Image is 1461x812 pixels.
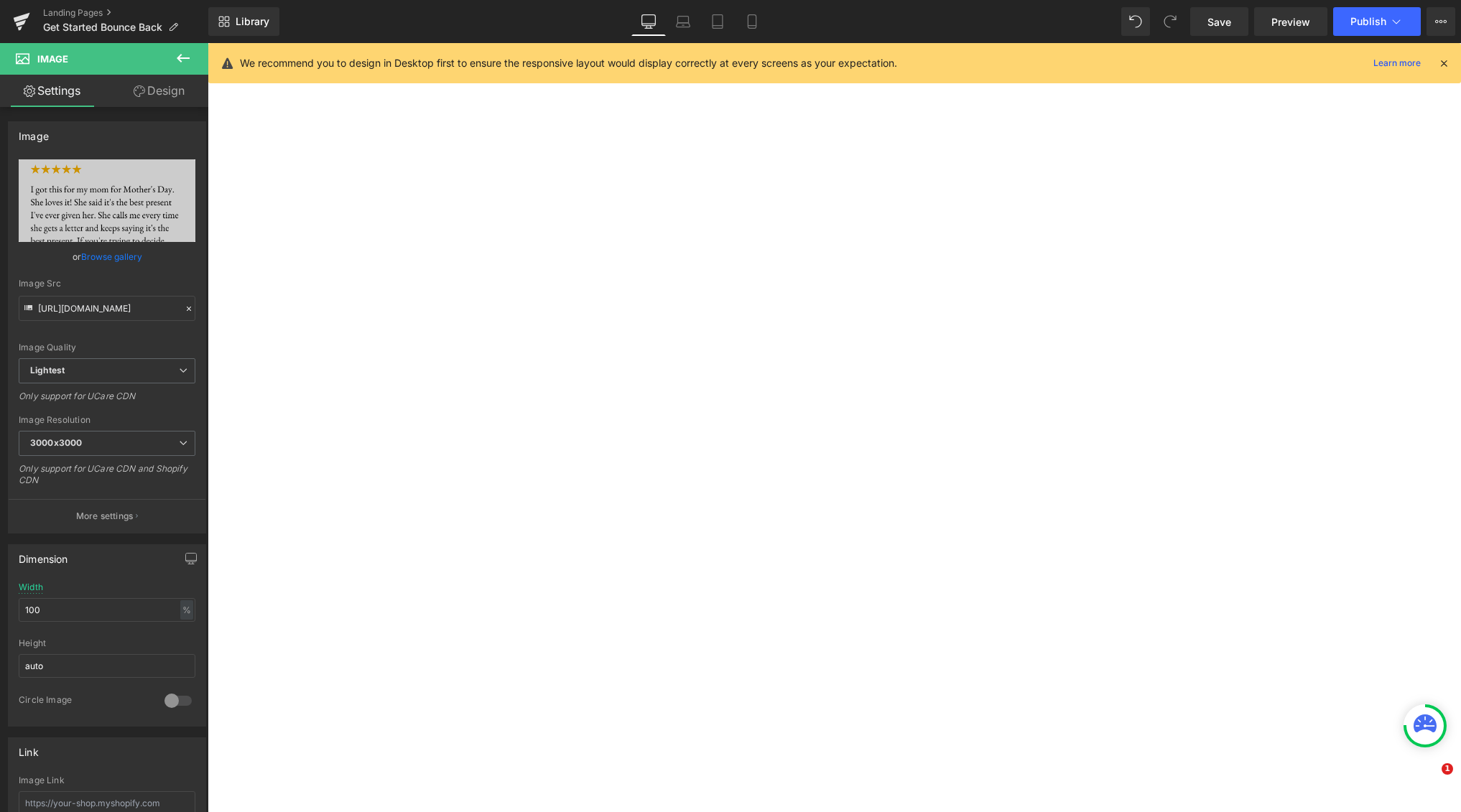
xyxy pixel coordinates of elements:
a: Learn more [1368,55,1427,72]
div: Image Quality [19,342,195,353]
b: Lightest [30,365,65,375]
input: auto [19,654,195,678]
a: Landing Pages [43,7,208,19]
a: Browse gallery [81,244,142,269]
span: Image [37,53,68,65]
div: Circle Image [19,694,150,709]
span: Library [236,15,269,28]
p: We recommend you to design in Desktop first to ensure the responsive layout would display correct... [240,55,897,71]
a: Mobile [735,7,769,36]
button: Undo [1121,7,1150,36]
div: Image [19,122,49,142]
a: Preview [1254,7,1327,36]
div: Image Resolution [19,415,195,425]
div: Dimension [19,545,68,565]
a: Desktop [631,7,666,36]
iframe: Intercom live chat [1412,763,1447,798]
b: 3000x3000 [30,437,82,448]
iframe: To enrich screen reader interactions, please activate Accessibility in Grammarly extension settings [208,43,1461,812]
div: Image Link [19,775,195,785]
span: Save [1207,14,1231,29]
button: More settings [9,499,205,533]
input: Link [19,296,195,321]
p: More settings [76,510,134,523]
div: or [19,249,195,264]
span: Publish [1350,16,1386,27]
span: Get Started Bounce Back [43,22,162,33]
a: Tablet [700,7,735,36]
div: Height [19,638,195,648]
div: Link [19,738,39,758]
a: Design [107,75,211,107]
div: Only support for UCare CDN [19,391,195,411]
span: Preview [1271,14,1310,29]
button: Publish [1333,7,1421,36]
div: Width [19,582,43,592]
div: Only support for UCare CDN and Shopify CDN [19,463,195,495]
a: Laptop [666,7,700,36]
div: % [180,600,193,620]
span: 1 [1442,763,1453,775]
button: Redo [1156,7,1184,36]
input: auto [19,598,195,622]
a: New Library [208,7,279,36]
button: More [1427,7,1455,36]
div: Image Src [19,279,195,289]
